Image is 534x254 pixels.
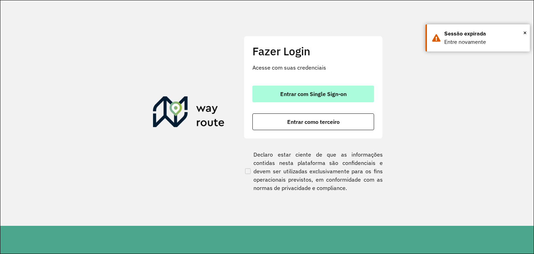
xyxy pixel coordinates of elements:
p: Acesse com suas credenciais [252,63,374,72]
button: Close [523,27,527,38]
div: Entre novamente [444,38,525,46]
button: button [252,86,374,102]
button: button [252,113,374,130]
img: Roteirizador AmbevTech [153,96,225,130]
div: Sessão expirada [444,30,525,38]
span: × [523,27,527,38]
h2: Fazer Login [252,45,374,58]
label: Declaro estar ciente de que as informações contidas nesta plataforma são confidenciais e devem se... [244,150,383,192]
span: Entrar como terceiro [287,119,340,125]
span: Entrar com Single Sign-on [280,91,347,97]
